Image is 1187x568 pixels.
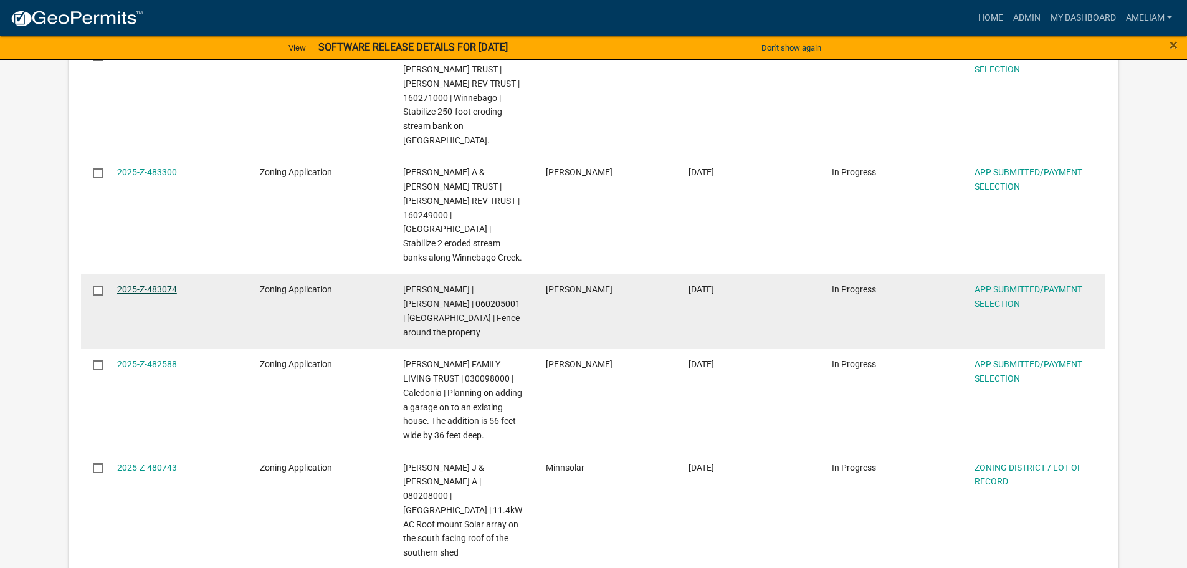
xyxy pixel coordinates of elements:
[260,284,332,294] span: Zoning Application
[117,284,177,294] a: 2025-Z-483074
[832,167,876,177] span: In Progress
[403,284,520,337] span: KEENAN,DORIAN | SETH BROWN | 060205001 | Houston | Fence around the property
[1121,6,1177,30] a: AmeliaM
[689,463,714,473] span: 09/18/2025
[975,463,1082,487] a: ZONING DISTRICT / LOT OF RECORD
[756,37,826,58] button: Don't show again
[1008,6,1046,30] a: Admin
[546,463,584,473] span: Minnsolar
[260,359,332,369] span: Zoning Application
[689,284,714,294] span: 09/23/2025
[403,463,522,558] span: PLZAK,WM J & MAUREEN A | 080208000 | La Crescent | 11.4kW AC Roof mount Solar array on the south ...
[260,463,332,473] span: Zoning Application
[403,50,520,145] span: BURG,JAMES A & CINDY M TRUST | CINDY M BURG REV TRUST | 160271000 | Winnebago | Stabilize 250-foo...
[832,463,876,473] span: In Progress
[260,167,332,177] span: Zoning Application
[975,167,1082,191] a: APP SUBMITTED/PAYMENT SELECTION
[284,37,311,58] a: View
[546,167,613,177] span: Mark Nemeth
[403,167,522,262] span: BURG,JAMES A & CINDY M TRUST | CINDY M BURG REV TRUST | 160249000 | Winnebago | Stabilize 2 erode...
[1170,37,1178,52] button: Close
[689,359,714,369] span: 09/23/2025
[975,284,1082,309] a: APP SUBMITTED/PAYMENT SELECTION
[117,167,177,177] a: 2025-Z-483300
[318,41,508,53] strong: SOFTWARE RELEASE DETAILS FOR [DATE]
[546,284,613,294] span: Dorian Keenan
[832,284,876,294] span: In Progress
[973,6,1008,30] a: Home
[689,167,714,177] span: 09/24/2025
[832,359,876,369] span: In Progress
[117,359,177,369] a: 2025-Z-482588
[546,359,613,369] span: David Ellenz
[1046,6,1121,30] a: My Dashboard
[117,463,177,473] a: 2025-Z-480743
[1170,36,1178,54] span: ×
[975,359,1082,383] a: APP SUBMITTED/PAYMENT SELECTION
[403,359,522,440] span: ELLENZ FAMILY LIVING TRUST | 030098000 | Caledonia | Planning on adding a garage on to an existin...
